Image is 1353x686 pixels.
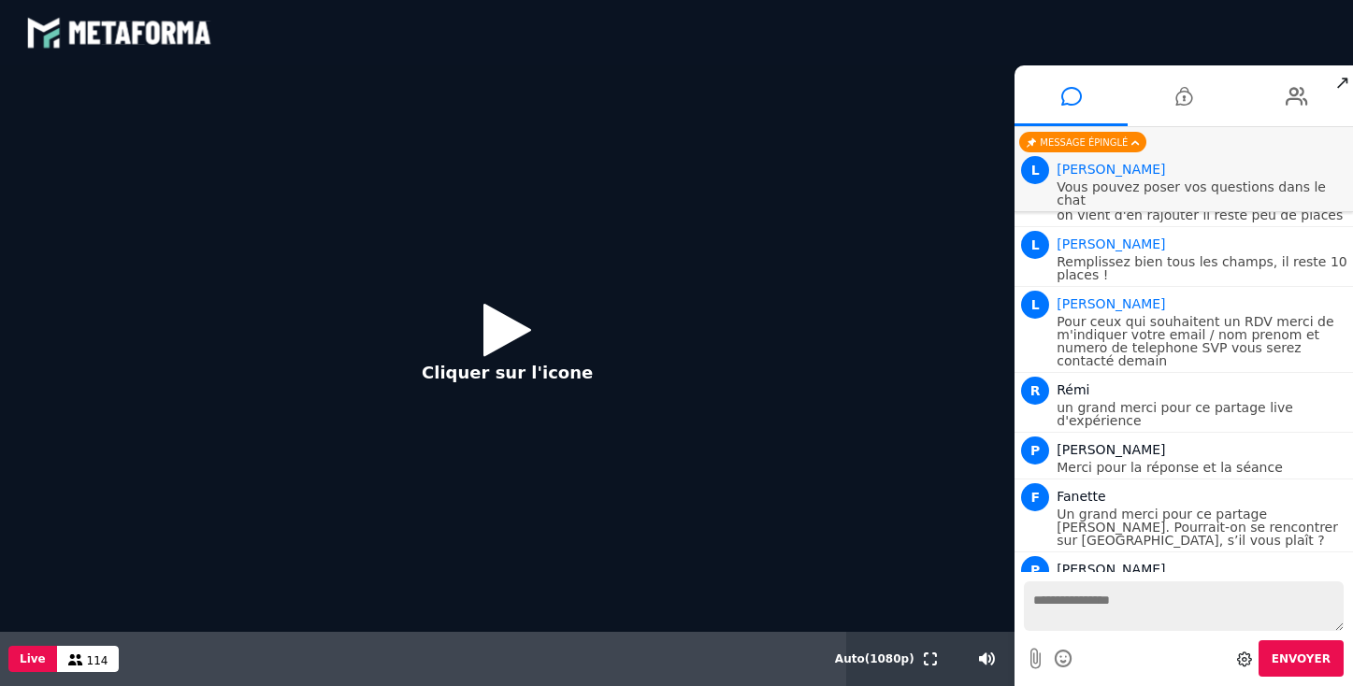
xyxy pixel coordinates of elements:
[1057,442,1165,457] span: [PERSON_NAME]
[87,654,108,667] span: 114
[1021,556,1049,584] span: P
[1057,401,1348,427] p: un grand merci pour ce partage live d'expérience
[1057,255,1348,281] p: Remplissez bien tous les champs, il reste 10 places !
[1057,236,1165,251] span: Animateur
[1057,489,1105,504] span: Fanette
[8,646,57,672] button: Live
[1259,640,1344,677] button: Envoyer
[1021,377,1049,405] span: R
[1057,208,1348,222] p: on vient d'en rajouter il reste peu de places
[1272,652,1331,665] span: Envoyer
[1057,296,1165,311] span: Animateur
[1331,65,1353,99] span: ↗
[831,632,918,686] button: Auto(1080p)
[1057,315,1348,367] p: Pour ceux qui souhaitent un RDV merci de m'indiquer votre email / nom prenom et numero de telepho...
[1021,291,1049,319] span: L
[1057,162,1165,177] span: Animateur
[1021,156,1049,184] span: L
[1057,461,1348,474] p: Merci pour la réponse et la séance
[422,360,593,385] p: Cliquer sur l'icone
[403,289,612,409] button: Cliquer sur l'icone
[1021,231,1049,259] span: L
[1019,132,1146,152] div: Message épinglé
[1021,436,1049,464] span: P
[1057,180,1348,207] p: Vous pouvez poser vos questions dans le chat
[1021,483,1049,511] span: F
[1057,562,1165,577] span: [PERSON_NAME]
[1057,382,1089,397] span: Rémi
[835,652,914,665] span: Auto ( 1080 p)
[1057,507,1348,547] p: Un grand merci pour ce partage [PERSON_NAME]. Pourrait-on se rencontrer sur [GEOGRAPHIC_DATA], s’...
